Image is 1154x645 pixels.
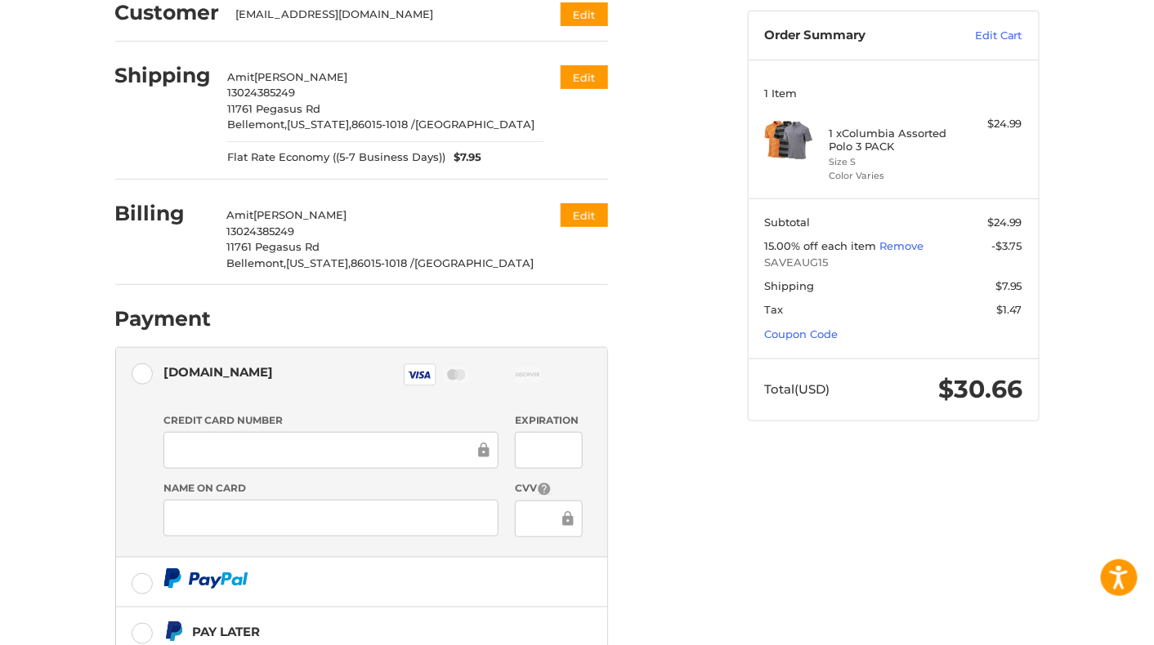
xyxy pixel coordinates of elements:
span: 86015-1018 / [351,256,414,269]
button: Edit [561,65,608,89]
h2: Billing [115,201,211,226]
span: SAVEAUG15 [764,255,1022,271]
span: [PERSON_NAME] [253,208,347,221]
span: 11761 Pegasus Rd [226,240,320,253]
span: 13024385249 [227,86,295,99]
span: -$3.75 [991,239,1022,252]
span: [US_STATE], [286,256,351,269]
label: Name on Card [163,481,499,496]
span: Flat Rate Economy ((5-7 Business Days)) [227,149,445,166]
span: Shipping [764,279,814,292]
label: Expiration [515,413,583,428]
h2: Shipping [115,63,212,88]
span: $30.66 [938,374,1022,404]
span: [US_STATE], [287,118,351,131]
h2: Payment [115,306,212,331]
span: Total (USD) [764,381,830,397]
span: $24.99 [987,216,1022,229]
h3: 1 Item [764,87,1022,100]
span: Bellemont, [226,256,286,269]
span: Subtotal [764,216,810,229]
label: Credit Card Number [163,413,499,428]
h4: 1 x Columbia Assorted Polo 3 PACK [829,127,954,153]
li: Size S [829,155,954,169]
a: Edit Cart [940,28,1022,44]
img: Pay Later icon [163,621,184,642]
div: [EMAIL_ADDRESS][DOMAIN_NAME] [235,7,529,23]
h3: Order Summary [764,28,940,44]
span: 86015-1018 / [351,118,415,131]
label: CVV [515,481,583,496]
div: Pay Later [192,618,505,645]
button: Edit [561,203,608,227]
div: $24.99 [958,116,1022,132]
span: $7.95 [445,149,481,166]
span: 13024385249 [226,225,294,238]
span: Amit [226,208,253,221]
span: 11761 Pegasus Rd [227,102,320,115]
div: [DOMAIN_NAME] [163,358,273,385]
span: $7.95 [995,279,1022,292]
span: Bellemont, [227,118,287,131]
span: [GEOGRAPHIC_DATA] [414,256,534,269]
span: $1.47 [996,303,1022,316]
li: Color Varies [829,169,954,183]
a: Coupon Code [764,327,838,340]
span: [GEOGRAPHIC_DATA] [415,118,535,131]
span: 15.00% off each item [764,239,879,252]
a: Remove [879,239,924,252]
span: Tax [764,303,783,316]
span: [PERSON_NAME] [254,70,347,83]
img: PayPal icon [163,568,248,589]
span: Amit [227,70,254,83]
button: Edit [561,2,608,26]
